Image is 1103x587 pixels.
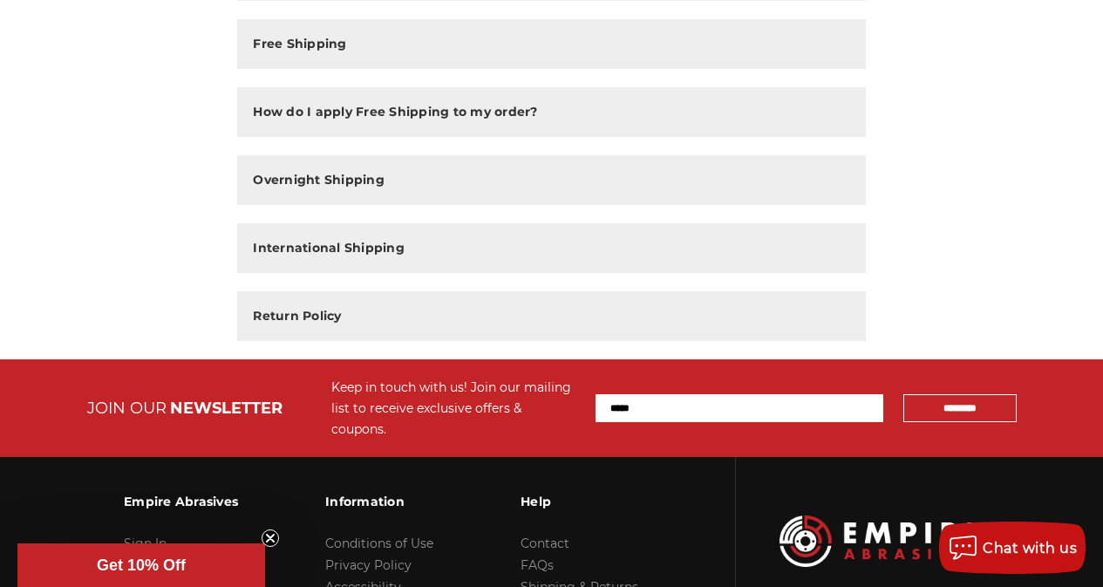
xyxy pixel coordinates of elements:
span: Chat with us [983,540,1077,556]
h2: International Shipping [253,239,405,257]
button: Return Policy [237,291,865,341]
button: How do I apply Free Shipping to my order? [237,87,865,137]
h3: Empire Abrasives [124,483,238,520]
span: JOIN OUR [87,399,167,418]
div: Get 10% OffClose teaser [17,543,265,587]
button: International Shipping [237,223,865,273]
a: Conditions of Use [325,536,433,551]
h2: Overnight Shipping [253,171,385,189]
h3: Information [325,483,433,520]
button: Chat with us [939,522,1086,574]
h3: Help [521,483,638,520]
a: Sign In [124,536,167,551]
button: Free Shipping [237,19,865,69]
a: FAQs [521,557,554,573]
h2: Return Policy [253,307,341,325]
div: Keep in touch with us! Join our mailing list to receive exclusive offers & coupons. [331,377,578,440]
a: Contact [521,536,569,551]
button: Close teaser [262,529,279,547]
img: Empire Abrasives Logo Image [780,515,979,567]
h2: How do I apply Free Shipping to my order? [253,103,537,121]
button: Overnight Shipping [237,155,865,205]
h2: Free Shipping [253,35,346,53]
a: Privacy Policy [325,557,412,573]
span: Get 10% Off [97,556,186,574]
span: NEWSLETTER [170,399,283,418]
